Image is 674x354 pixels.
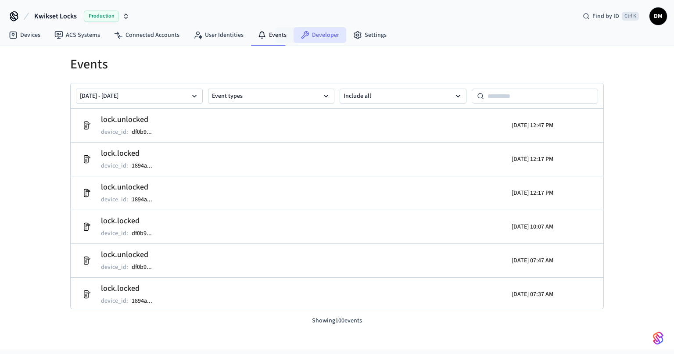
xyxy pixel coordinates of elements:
[101,114,161,126] h2: lock.unlocked
[76,89,203,104] button: [DATE] - [DATE]
[34,11,77,21] span: Kwikset Locks
[70,57,604,72] h1: Events
[130,161,161,171] button: 1894a...
[2,27,47,43] a: Devices
[576,8,646,24] div: Find by IDCtrl K
[101,282,161,295] h2: lock.locked
[70,316,604,325] p: Showing 100 events
[512,121,553,130] p: [DATE] 12:47 PM
[622,12,639,21] span: Ctrl K
[130,127,161,137] button: df0b9...
[101,229,128,238] p: device_id :
[346,27,394,43] a: Settings
[107,27,186,43] a: Connected Accounts
[649,7,667,25] button: DM
[592,12,619,21] span: Find by ID
[101,128,128,136] p: device_id :
[208,89,335,104] button: Event types
[101,249,161,261] h2: lock.unlocked
[512,222,553,231] p: [DATE] 10:07 AM
[650,8,666,24] span: DM
[512,155,553,164] p: [DATE] 12:17 PM
[340,89,466,104] button: Include all
[84,11,119,22] span: Production
[251,27,294,43] a: Events
[653,331,663,345] img: SeamLogoGradient.69752ec5.svg
[101,181,161,193] h2: lock.unlocked
[186,27,251,43] a: User Identities
[47,27,107,43] a: ACS Systems
[101,297,128,305] p: device_id :
[512,256,553,265] p: [DATE] 07:47 AM
[101,215,161,227] h2: lock.locked
[101,195,128,204] p: device_id :
[512,189,553,197] p: [DATE] 12:17 PM
[130,262,161,272] button: df0b9...
[101,161,128,170] p: device_id :
[512,290,553,299] p: [DATE] 07:37 AM
[101,147,161,160] h2: lock.locked
[130,296,161,306] button: 1894a...
[101,263,128,272] p: device_id :
[130,194,161,205] button: 1894a...
[294,27,346,43] a: Developer
[130,228,161,239] button: df0b9...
